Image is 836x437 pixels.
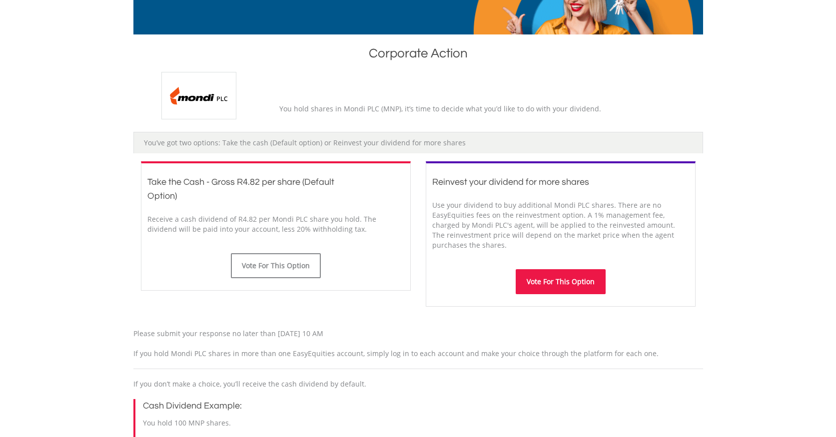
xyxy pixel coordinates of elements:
span: Receive a cash dividend of R4.82 per Mondi PLC share you hold. The dividend will be paid into you... [147,214,376,234]
h1: Corporate Action [133,44,703,67]
span: Please submit your response no later than [DATE] 10 AM If you hold Mondi PLC shares in more than ... [133,329,659,358]
button: Vote For This Option [231,253,321,278]
h3: Cash Dividend Example: [143,399,703,413]
p: If you don’t make a choice, you’ll receive the cash dividend by default. [133,379,703,389]
span: Use your dividend to buy additional Mondi PLC shares. There are no EasyEquities fees on the reinv... [432,200,675,250]
img: EQU.ZA.MNP.png [161,72,236,119]
span: You hold shares in Mondi PLC (MNP), it’s time to decide what you’d like to do with your dividend. [279,104,601,113]
button: Vote For This Option [516,269,606,294]
span: You’ve got two options: Take the cash (Default option) or Reinvest your dividend for more shares [144,138,466,147]
span: Take the Cash - Gross R4.82 per share (Default Option) [147,177,334,201]
span: Reinvest your dividend for more shares [432,177,589,187]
